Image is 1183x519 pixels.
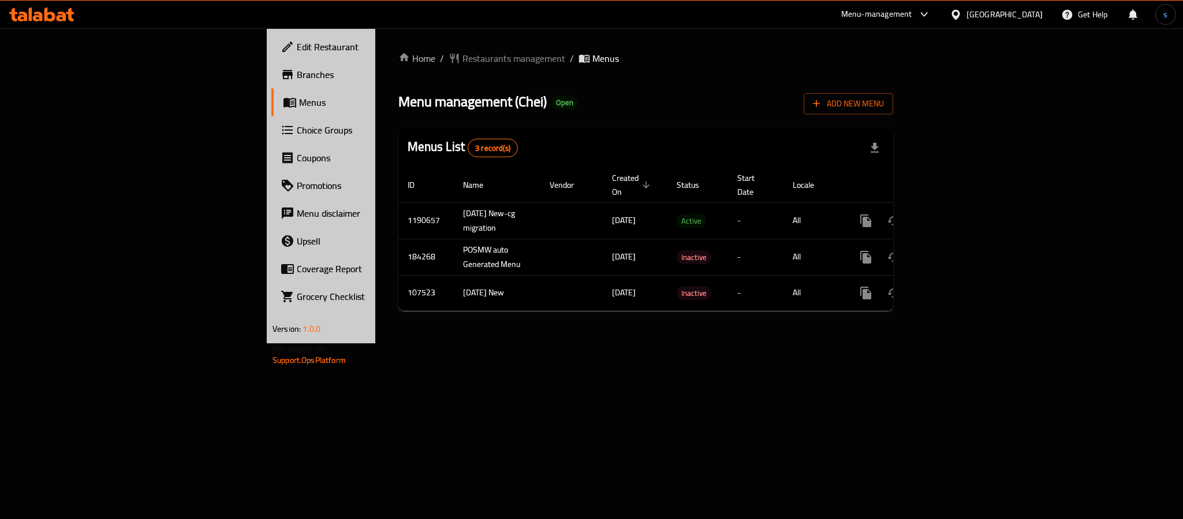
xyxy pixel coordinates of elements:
[303,321,320,336] span: 1.0.0
[852,279,880,307] button: more
[273,353,346,368] a: Support.OpsPlatform
[612,171,654,199] span: Created On
[551,98,578,107] span: Open
[813,97,884,111] span: Add New Menu
[297,151,455,165] span: Coupons
[550,178,589,192] span: Vendor
[297,206,455,220] span: Menu disclaimer
[783,239,843,275] td: All
[271,199,464,227] a: Menu disclaimer
[271,33,464,61] a: Edit Restaurant
[299,95,455,109] span: Menus
[271,61,464,88] a: Branches
[843,168,972,203] th: Actions
[297,290,455,303] span: Grocery Checklist
[271,116,464,144] a: Choice Groups
[271,88,464,116] a: Menus
[468,139,518,157] div: Total records count
[728,275,783,310] td: -
[612,249,636,264] span: [DATE]
[966,8,1043,21] div: [GEOGRAPHIC_DATA]
[297,123,455,137] span: Choice Groups
[737,171,770,199] span: Start Date
[677,178,714,192] span: Status
[852,243,880,271] button: more
[783,202,843,239] td: All
[1163,8,1167,21] span: s
[273,321,301,336] span: Version:
[728,202,783,239] td: -
[273,341,326,356] span: Get support on:
[612,285,636,300] span: [DATE]
[454,202,540,239] td: [DATE] New-cg migration
[462,51,565,65] span: Restaurants management
[297,40,455,54] span: Edit Restaurant
[852,207,880,235] button: more
[297,68,455,81] span: Branches
[271,144,464,172] a: Coupons
[570,51,574,65] li: /
[677,251,711,264] span: Inactive
[728,239,783,275] td: -
[880,279,908,307] button: Change Status
[463,178,498,192] span: Name
[793,178,829,192] span: Locale
[592,51,619,65] span: Menus
[880,243,908,271] button: Change Status
[454,239,540,275] td: POSMW auto Generated Menu
[271,255,464,283] a: Coverage Report
[408,138,518,157] h2: Menus List
[804,93,893,114] button: Add New Menu
[677,214,706,228] span: Active
[398,88,547,114] span: Menu management ( Chei )
[468,143,517,154] span: 3 record(s)
[271,172,464,199] a: Promotions
[677,287,711,300] span: Inactive
[271,283,464,310] a: Grocery Checklist
[449,51,565,65] a: Restaurants management
[612,213,636,228] span: [DATE]
[297,179,455,192] span: Promotions
[880,207,908,235] button: Change Status
[841,8,912,21] div: Menu-management
[398,168,972,311] table: enhanced table
[783,275,843,310] td: All
[861,134,889,162] div: Export file
[551,96,578,110] div: Open
[297,262,455,276] span: Coverage Report
[271,227,464,255] a: Upsell
[454,275,540,310] td: [DATE] New
[677,250,711,264] div: Inactive
[297,234,455,248] span: Upsell
[398,51,893,65] nav: breadcrumb
[408,178,430,192] span: ID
